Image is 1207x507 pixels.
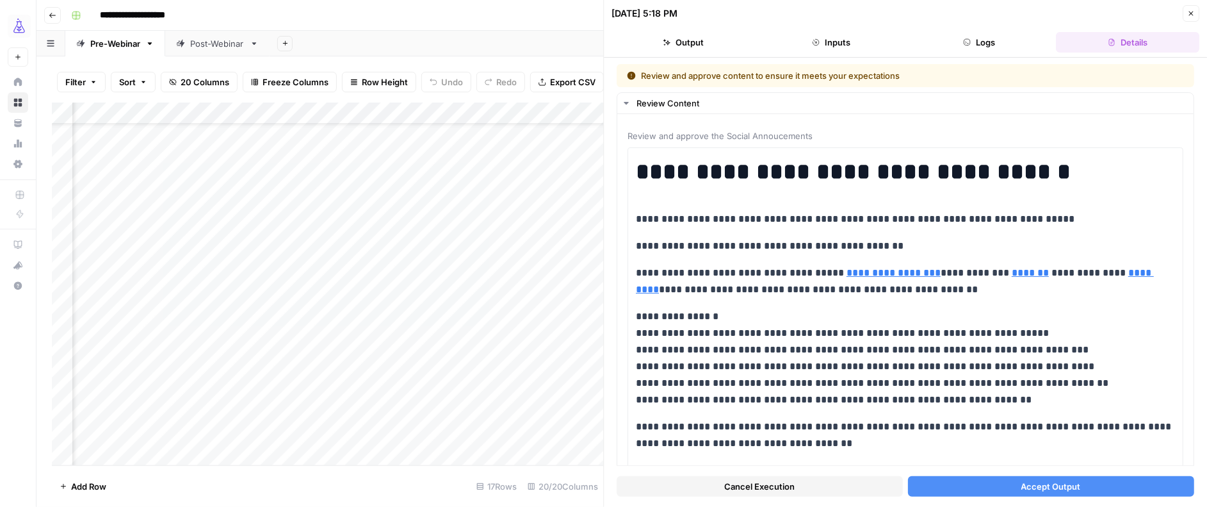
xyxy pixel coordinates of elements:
[165,31,270,56] a: Post-Webinar
[119,76,136,88] span: Sort
[628,69,1042,82] div: Review and approve content to ensure it meets your expectations
[190,37,245,50] div: Post-Webinar
[8,276,28,296] button: Help + Support
[342,72,416,92] button: Row Height
[760,32,903,53] button: Inputs
[52,476,114,497] button: Add Row
[362,76,408,88] span: Row Height
[637,97,1187,110] div: Review Content
[57,72,106,92] button: Filter
[8,235,28,255] a: AirOps Academy
[8,15,31,38] img: AirOps Growth Logo
[550,76,595,88] span: Export CSV
[8,113,28,133] a: Your Data
[181,76,229,88] span: 20 Columns
[8,255,28,276] button: What's new?
[725,480,795,493] span: Cancel Execution
[530,72,604,92] button: Export CSV
[263,76,328,88] span: Freeze Columns
[496,76,517,88] span: Redo
[8,10,28,42] button: Workspace: AirOps Growth
[1057,32,1199,53] button: Details
[65,31,165,56] a: Pre-Webinar
[612,7,678,20] div: [DATE] 5:18 PM
[8,154,28,174] a: Settings
[90,37,140,50] div: Pre-Webinar
[476,72,525,92] button: Redo
[65,76,86,88] span: Filter
[908,32,1051,53] button: Logs
[8,256,28,275] div: What's new?
[71,480,106,493] span: Add Row
[1021,480,1081,493] span: Accept Output
[111,72,156,92] button: Sort
[8,72,28,92] a: Home
[161,72,238,92] button: 20 Columns
[8,92,28,113] a: Browse
[522,476,604,497] div: 20/20 Columns
[471,476,522,497] div: 17 Rows
[617,476,903,497] button: Cancel Execution
[908,476,1194,497] button: Accept Output
[8,133,28,154] a: Usage
[441,76,463,88] span: Undo
[612,32,755,53] button: Output
[421,72,471,92] button: Undo
[628,129,1184,142] span: Review and approve the Social Annoucements
[618,93,1194,113] button: Review Content
[243,72,337,92] button: Freeze Columns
